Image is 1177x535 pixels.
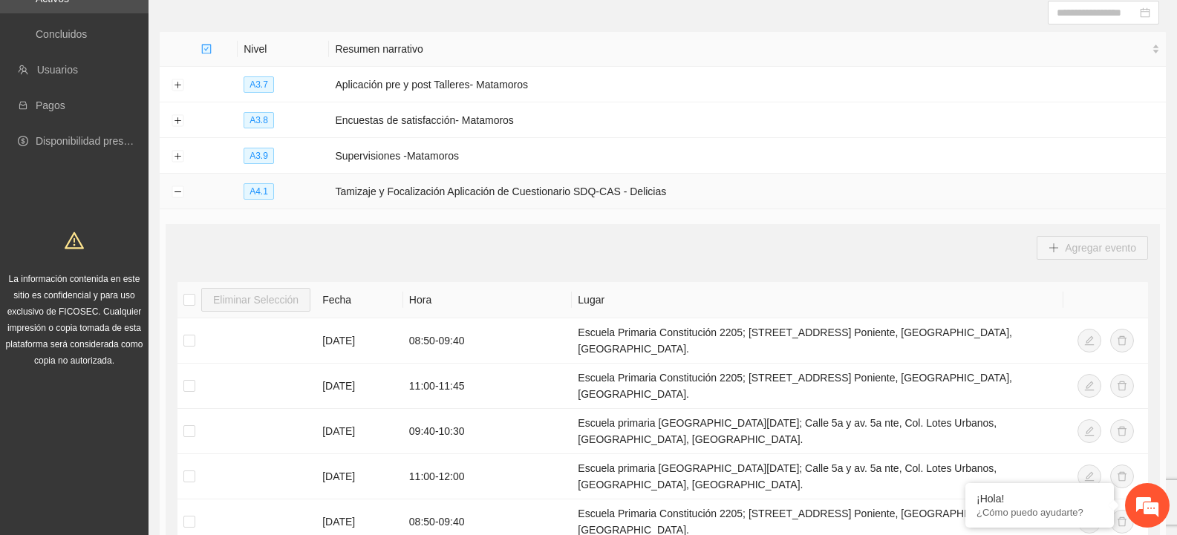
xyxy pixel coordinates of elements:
[977,493,1103,505] div: ¡Hola!
[172,151,183,163] button: Expand row
[1077,419,1101,443] button: edit
[572,364,1063,409] td: Escuela Primaria Constitución 2205; [STREET_ADDRESS] Poniente, [GEOGRAPHIC_DATA], [GEOGRAPHIC_DATA].
[335,41,1149,57] span: Resumen narrativo
[316,409,403,454] td: [DATE]
[65,231,84,250] span: warning
[1077,465,1101,488] button: edit
[572,409,1063,454] td: Escuela primaria [GEOGRAPHIC_DATA][DATE]; Calle 5a y av. 5a nte, Col. Lotes Urbanos, [GEOGRAPHIC_...
[572,454,1063,499] td: Escuela primaria [GEOGRAPHIC_DATA][DATE]; Calle 5a y av. 5a nte, Col. Lotes Urbanos, [GEOGRAPHIC_...
[238,32,329,67] th: Nivel
[244,148,274,164] span: A3.9
[37,64,78,76] a: Usuarios
[329,102,1166,138] td: Encuestas de satisfacción- Matamoros
[329,174,1166,209] td: Tamizaje y Focalización Aplicación de Cuestionario SDQ-CAS - Delicias
[86,180,205,329] span: Estamos en línea.
[316,318,403,364] td: [DATE]
[244,112,274,128] span: A3.8
[1110,465,1134,488] button: delete
[36,28,87,40] a: Concluidos
[572,318,1063,364] td: Escuela Primaria Constitución 2205; [STREET_ADDRESS] Poniente, [GEOGRAPHIC_DATA], [GEOGRAPHIC_DATA].
[572,282,1063,318] th: Lugar
[172,79,183,91] button: Expand row
[403,318,573,364] td: 08:50 - 09:40
[36,135,163,147] a: Disponibilidad presupuestal
[6,274,143,366] span: La información contenida en este sitio es confidencial y para uso exclusivo de FICOSEC. Cualquier...
[201,288,310,312] button: Eliminar Selección
[36,99,65,111] a: Pagos
[403,409,573,454] td: 09:40 - 10:30
[1077,329,1101,352] button: edit
[316,364,403,409] td: [DATE]
[172,186,183,198] button: Collapse row
[77,76,250,95] div: Chatee con nosotros ahora
[1037,236,1148,260] button: plusAgregar evento
[329,138,1166,174] td: Supervisiones -Matamoros
[977,507,1103,518] p: ¿Cómo puedo ayudarte?
[403,454,573,499] td: 11:00 - 12:00
[329,32,1166,67] th: Resumen narrativo
[172,115,183,127] button: Expand row
[1110,510,1134,534] button: delete
[244,7,279,43] div: Minimizar ventana de chat en vivo
[7,368,283,420] textarea: Escriba su mensaje y pulse “Intro”
[316,454,403,499] td: [DATE]
[244,76,274,93] span: A3.7
[244,183,274,200] span: A4.1
[1077,374,1101,398] button: edit
[201,44,212,54] span: check-square
[1110,419,1134,443] button: delete
[1110,374,1134,398] button: delete
[403,282,573,318] th: Hora
[1110,329,1134,352] button: delete
[316,282,403,318] th: Fecha
[329,67,1166,102] td: Aplicación pre y post Talleres- Matamoros
[403,364,573,409] td: 11:00 - 11:45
